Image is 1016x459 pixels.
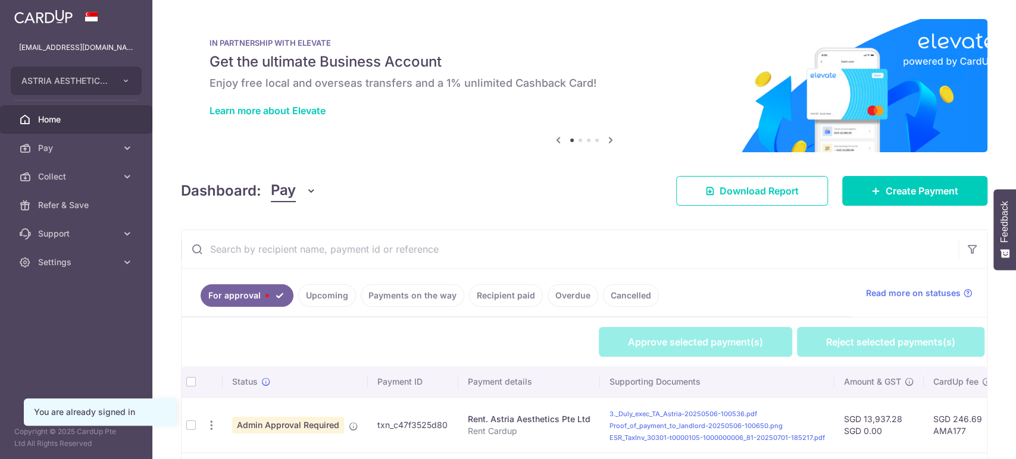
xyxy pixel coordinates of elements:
[38,142,117,154] span: Pay
[210,76,959,90] h6: Enjoy free local and overseas transfers and a 1% unlimited Cashback Card!
[720,184,799,198] span: Download Report
[609,410,757,418] a: 3._Duly_exec_TA_Astria-20250506-100536.pdf
[866,287,973,299] a: Read more on statuses
[993,189,1016,270] button: Feedback - Show survey
[201,284,293,307] a: For approval
[361,284,464,307] a: Payments on the way
[603,284,659,307] a: Cancelled
[38,171,117,183] span: Collect
[866,287,961,299] span: Read more on statuses
[34,406,166,418] div: You are already signed in
[609,433,825,442] a: ESR_TaxInv_30301-t0000105-1000000006_81-20250701-185217.pdf
[14,10,73,24] img: CardUp
[999,201,1010,243] span: Feedback
[676,176,828,206] a: Download Report
[548,284,598,307] a: Overdue
[210,38,959,48] p: IN PARTNERSHIP WITH ELEVATE
[232,417,344,433] span: Admin Approval Required
[933,376,979,388] span: CardUp fee
[19,42,133,54] p: [EMAIL_ADDRESS][DOMAIN_NAME]
[844,376,901,388] span: Amount & GST
[271,180,296,202] span: Pay
[181,180,261,202] h4: Dashboard:
[924,397,1001,452] td: SGD 246.69 AMA177
[38,114,117,125] span: Home
[11,67,142,95] button: ASTRIA AESTHETICS PTE. LTD.
[469,284,543,307] a: Recipient paid
[609,422,783,430] a: Proof_of_payment_to_landlord-20250506-100650.png
[232,376,258,388] span: Status
[38,199,117,211] span: Refer & Save
[468,425,590,437] p: Rent Cardup
[27,8,51,19] span: Help
[886,184,958,198] span: Create Payment
[368,366,458,397] th: Payment ID
[38,256,117,268] span: Settings
[210,52,959,71] h5: Get the ultimate Business Account
[600,366,834,397] th: Supporting Documents
[368,397,458,452] td: txn_c47f3525d80
[842,176,987,206] a: Create Payment
[468,413,590,425] div: Rent. Astria Aesthetics Pte Ltd
[182,230,958,268] input: Search by recipient name, payment id or reference
[834,397,924,452] td: SGD 13,937.28 SGD 0.00
[21,75,110,87] span: ASTRIA AESTHETICS PTE. LTD.
[181,19,987,152] img: Renovation banner
[210,105,326,117] a: Learn more about Elevate
[458,366,600,397] th: Payment details
[271,180,317,202] button: Pay
[298,284,356,307] a: Upcoming
[38,228,117,240] span: Support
